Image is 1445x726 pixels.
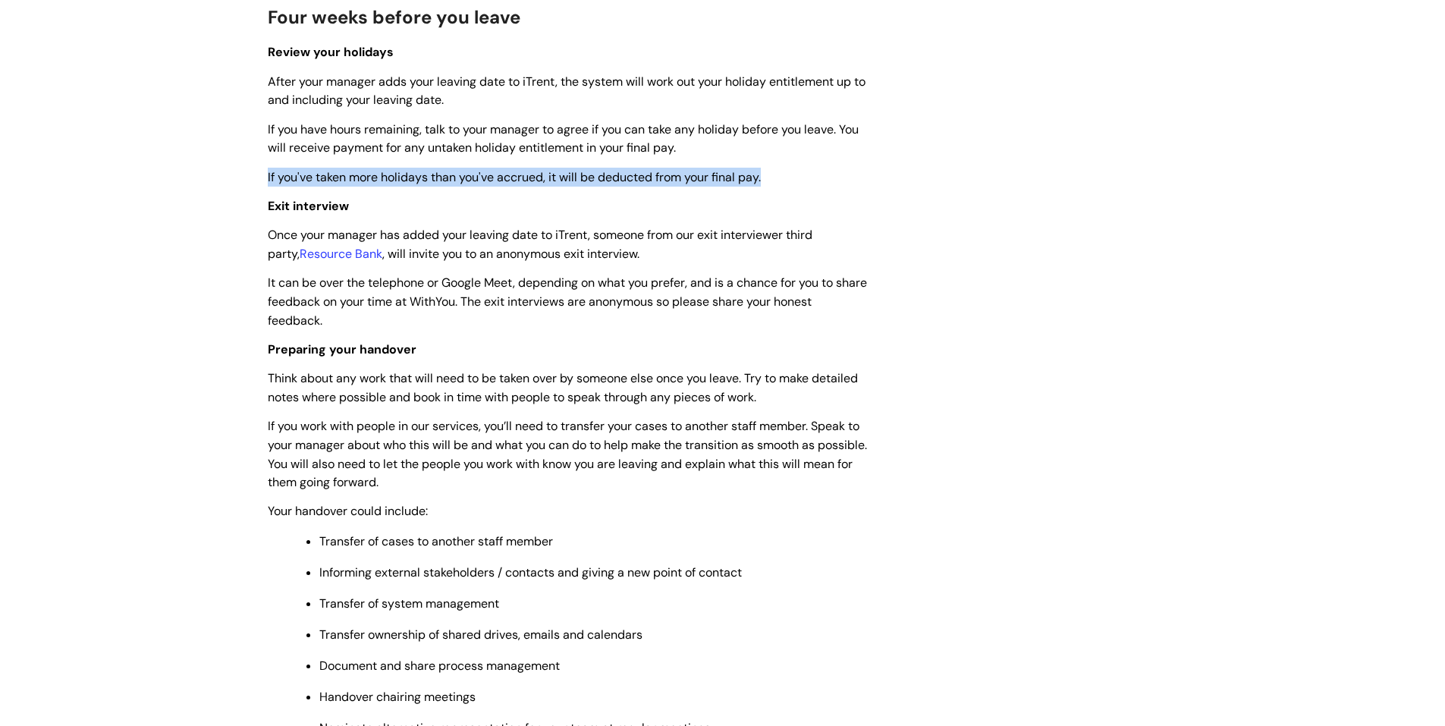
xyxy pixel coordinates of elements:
span: Four weeks before you leave [268,5,520,29]
span: Preparing your handover [268,341,416,357]
span: Exit interview [268,198,349,214]
span: Document and share process management [319,658,560,674]
span: If you work with people in our services, you’ll need to transfer your cases to another staff memb... [268,418,867,490]
span: Transfer of system management [319,596,499,611]
span: It can be over the telephone or Google Meet, depending on what you prefer, and is a chance for yo... [268,275,867,328]
span: Think about any work that will need to be taken over by someone else once you leave. Try to make ... [268,370,858,405]
span: Handover chairing meetings [319,689,476,705]
span: Your handover could include: [268,503,428,519]
a: Resource Bank [300,246,382,262]
span: If you have hours remaining, talk to your manager to agree if you can take any holiday before you... [268,121,859,156]
span: Transfer ownership of shared drives, emails and calendars [319,627,642,643]
span: If you've taken more holidays than you've accrued, it will be deducted from your final pay. [268,169,761,185]
span: After your manager adds your leaving date to iTrent, the system will work out your holiday entitl... [268,74,865,108]
span: Once your manager has added your leaving date to iTrent, someone from our exit interviewer third ... [268,227,812,262]
span: Transfer of cases to another staff member [319,533,553,549]
span: Informing external stakeholders / contacts and giving a new point of contact [319,564,742,580]
span: Review your holidays [268,44,394,60]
